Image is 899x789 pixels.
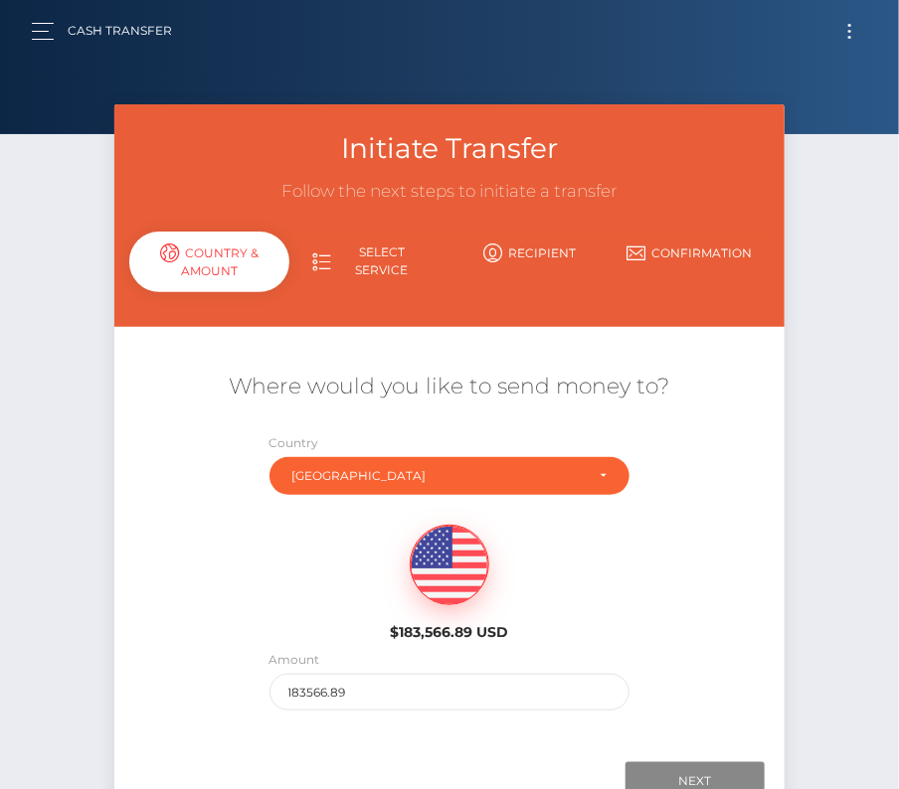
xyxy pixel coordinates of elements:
h3: Follow the next steps to initiate a transfer [129,180,769,204]
a: Cash Transfer [68,10,172,52]
h5: Where would you like to send money to? [129,372,769,402]
input: Amount to send in USD (Maximum: 183566.89) [270,674,630,710]
div: Country & Amount [129,232,289,292]
button: Toggle navigation [831,18,868,45]
label: Country [270,434,319,452]
div: [GEOGRAPHIC_DATA] [292,468,585,484]
a: Select Service [289,236,449,287]
a: Confirmation [610,236,770,270]
label: Amount [270,651,320,669]
button: South Africa [270,457,630,495]
img: USD.png [411,526,488,605]
a: Recipient [449,236,610,270]
h6: $183,566.89 USD [353,624,546,641]
h3: Initiate Transfer [129,129,769,168]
